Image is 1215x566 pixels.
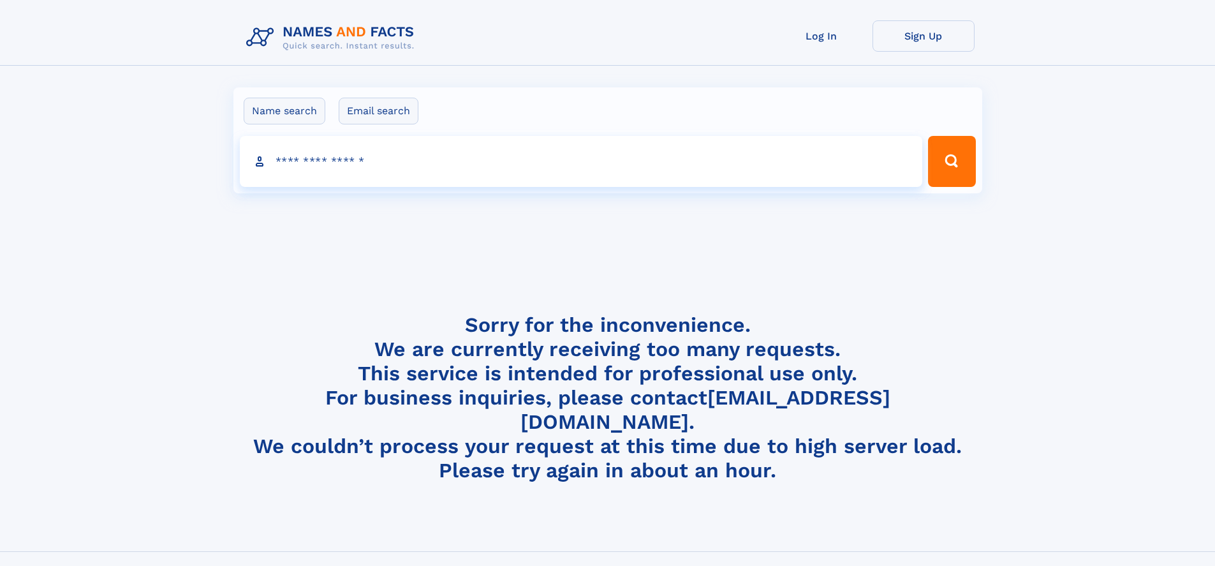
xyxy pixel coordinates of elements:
[770,20,873,52] a: Log In
[928,136,975,187] button: Search Button
[240,136,923,187] input: search input
[873,20,975,52] a: Sign Up
[241,313,975,483] h4: Sorry for the inconvenience. We are currently receiving too many requests. This service is intend...
[241,20,425,55] img: Logo Names and Facts
[244,98,325,124] label: Name search
[520,385,890,434] a: [EMAIL_ADDRESS][DOMAIN_NAME]
[339,98,418,124] label: Email search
